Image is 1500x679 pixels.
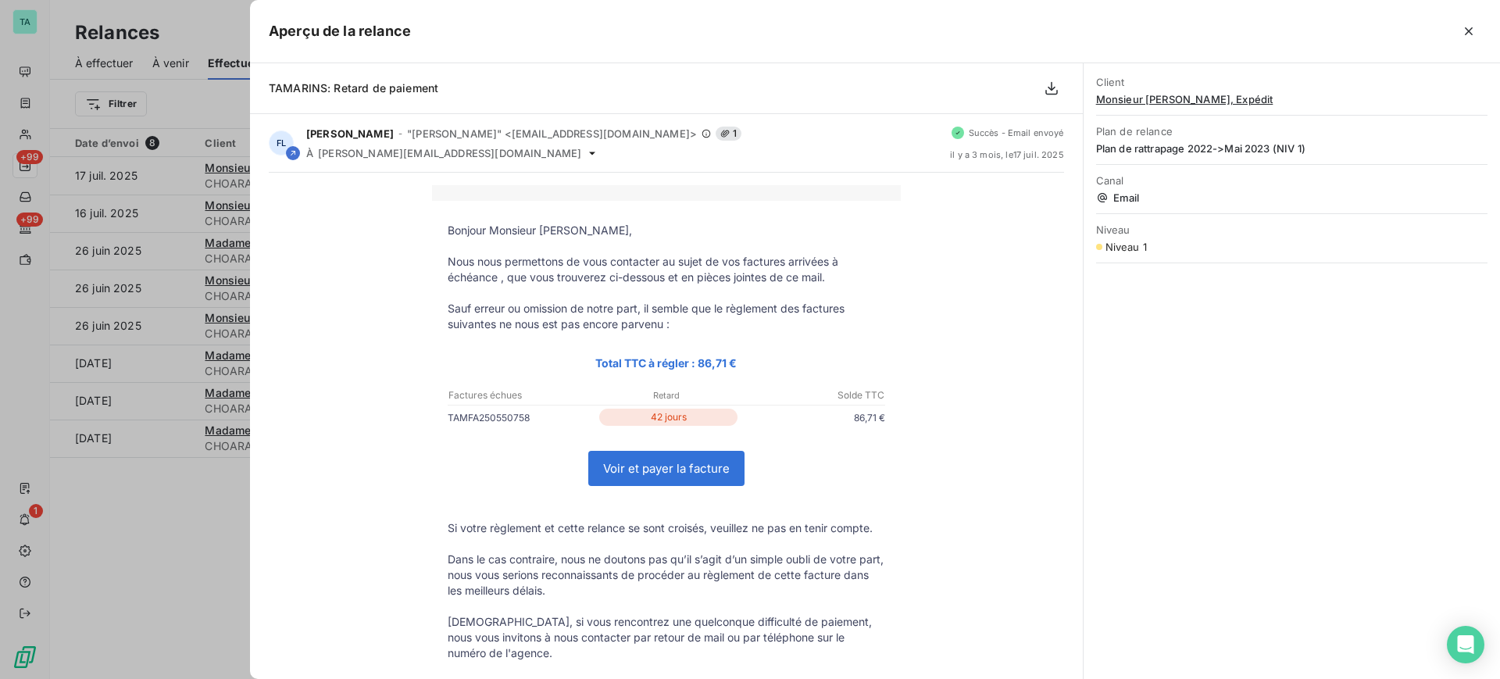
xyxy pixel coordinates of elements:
[741,409,885,426] p: 86,71 €
[448,354,885,372] p: Total TTC à régler : 86,71 €
[269,81,438,95] span: TAMARINS: Retard de paiement
[318,147,581,159] span: [PERSON_NAME][EMAIL_ADDRESS][DOMAIN_NAME]
[950,150,1064,159] span: il y a 3 mois , le 17 juil. 2025
[398,129,402,138] span: -
[594,388,738,402] p: Retard
[1096,76,1487,88] span: Client
[1096,174,1487,187] span: Canal
[306,127,394,140] span: [PERSON_NAME]
[1096,125,1487,138] span: Plan de relance
[448,614,885,661] p: [DEMOGRAPHIC_DATA], si vous rencontrez une quelconque difficulté de paiement, nous vous invitons ...
[1096,223,1487,236] span: Niveau
[448,301,885,332] p: Sauf erreur ou omission de notre part, il semble que le règlement des factures suivantes ne nous ...
[1096,191,1487,204] span: Email
[306,147,313,159] span: À
[448,254,885,285] p: Nous nous permettons de vous contacter au sujet de vos factures arrivées à échéance , que vous tr...
[740,388,884,402] p: Solde TTC
[589,452,744,485] a: Voir et payer la facture
[1105,241,1147,253] span: Niveau 1
[269,130,294,155] div: FL
[969,128,1064,138] span: Succès - Email envoyé
[1096,142,1487,155] span: Plan de rattrapage 2022->Mai 2023 (NIV 1)
[407,127,697,140] span: "[PERSON_NAME]" <[EMAIL_ADDRESS][DOMAIN_NAME]>
[448,552,885,599] p: Dans le cas contraire, nous ne doutons pas qu’il s’agit d’un simple oubli de votre part, nous vou...
[716,127,741,141] span: 1
[448,388,593,402] p: Factures échues
[269,20,411,42] h5: Aperçu de la relance
[448,520,885,536] p: Si votre règlement et cette relance se sont croisés, veuillez ne pas en tenir compte.
[1096,93,1487,105] span: Monsieur [PERSON_NAME], Expédit
[1447,626,1484,663] div: Open Intercom Messenger
[448,223,885,238] p: Bonjour Monsieur [PERSON_NAME],
[599,409,737,426] p: 42 jours
[448,409,596,426] p: TAMFA250550758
